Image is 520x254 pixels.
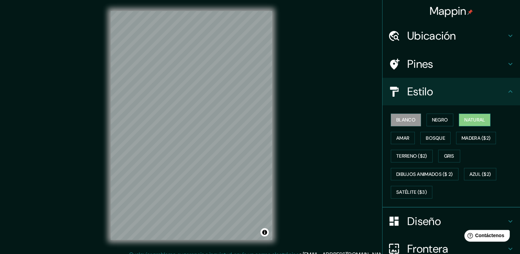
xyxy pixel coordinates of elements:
[407,214,506,228] h4: Diseño
[426,134,445,142] font: Bosque
[459,114,490,126] button: Natural
[469,170,491,179] font: Azul ($2)
[444,152,454,160] font: Gris
[391,186,432,199] button: Satélite ($3)
[391,132,415,145] button: Amar
[407,85,506,98] h4: Estilo
[464,168,497,181] button: Azul ($2)
[427,114,454,126] button: Negro
[420,132,451,145] button: Bosque
[432,116,448,124] font: Negro
[396,134,409,142] font: Amar
[430,4,466,18] font: Mappin
[396,170,453,179] font: Dibujos animados ($ 2)
[459,227,512,246] iframe: Help widget launcher
[111,11,272,240] canvas: Mapa
[261,228,269,236] button: Alternar atribución
[462,134,490,142] font: Madera ($2)
[407,29,506,43] h4: Ubicación
[464,116,485,124] font: Natural
[391,150,433,162] button: Terreno ($2)
[391,114,421,126] button: Blanco
[391,168,458,181] button: Dibujos animados ($ 2)
[383,50,520,78] div: Pines
[396,116,416,124] font: Blanco
[383,22,520,50] div: Ubicación
[438,150,460,162] button: Gris
[456,132,496,145] button: Madera ($2)
[407,57,506,71] h4: Pines
[467,9,473,15] img: pin-icon.png
[383,208,520,235] div: Diseño
[396,152,427,160] font: Terreno ($2)
[396,188,427,197] font: Satélite ($3)
[383,78,520,105] div: Estilo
